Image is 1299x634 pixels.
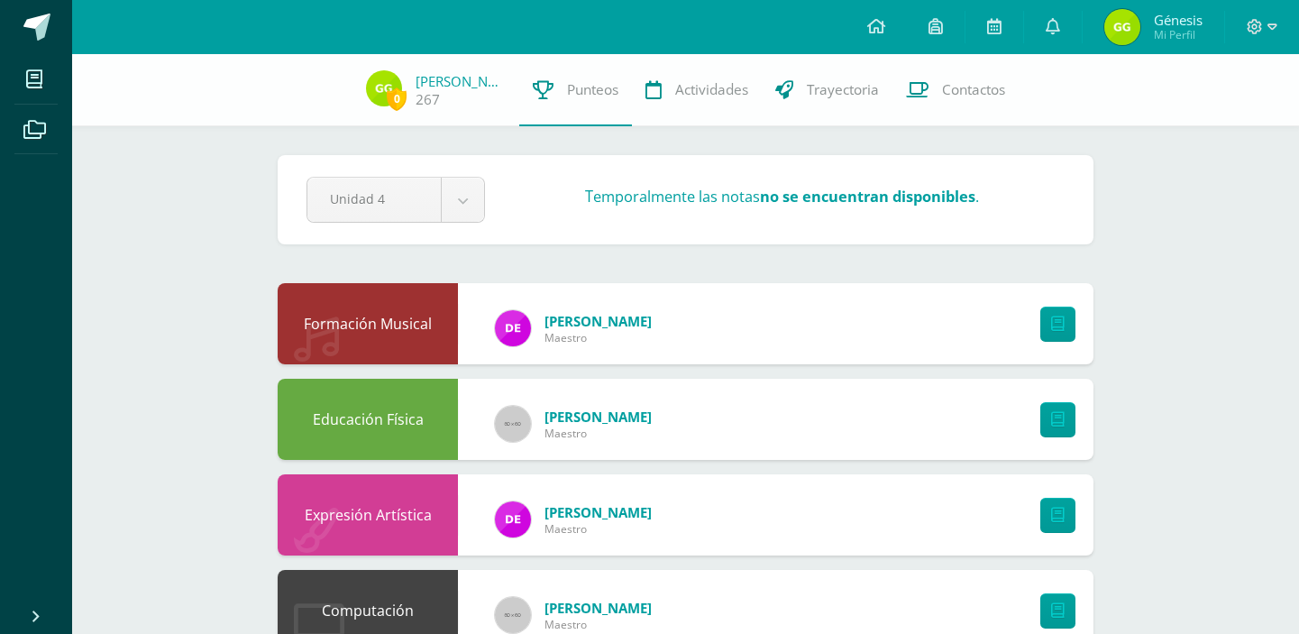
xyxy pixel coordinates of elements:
[567,80,618,99] span: Punteos
[278,474,458,556] div: Expresión Artística
[330,178,418,220] span: Unidad 4
[942,80,1005,99] span: Contactos
[1154,27,1203,42] span: Mi Perfil
[495,310,531,346] img: a2d025f027ecaaf10809de5963d4112f.png
[807,80,879,99] span: Trayectoria
[544,599,652,617] span: [PERSON_NAME]
[416,72,506,90] a: [PERSON_NAME]
[544,617,652,632] span: Maestro
[519,54,632,126] a: Punteos
[495,406,531,442] img: 60x60
[544,426,652,441] span: Maestro
[762,54,892,126] a: Trayectoria
[892,54,1019,126] a: Contactos
[366,70,402,106] img: a745623af7bce9495b7b2e7227e1c1f2.png
[495,501,531,538] img: a2d025f027ecaaf10809de5963d4112f.png
[544,521,652,537] span: Maestro
[416,90,440,109] a: 267
[544,503,652,521] span: [PERSON_NAME]
[1154,11,1203,29] span: Génesis
[307,178,484,222] a: Unidad 4
[675,80,748,99] span: Actividades
[760,186,975,207] strong: no se encuentran disponibles
[585,186,979,207] h3: Temporalmente las notas .
[278,283,458,364] div: Formación Musical
[544,330,652,345] span: Maestro
[495,597,531,633] img: 60x60
[544,312,652,330] span: [PERSON_NAME]
[544,408,652,426] span: [PERSON_NAME]
[1104,9,1140,45] img: a745623af7bce9495b7b2e7227e1c1f2.png
[387,87,407,110] span: 0
[278,379,458,460] div: Educación Física
[632,54,762,126] a: Actividades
